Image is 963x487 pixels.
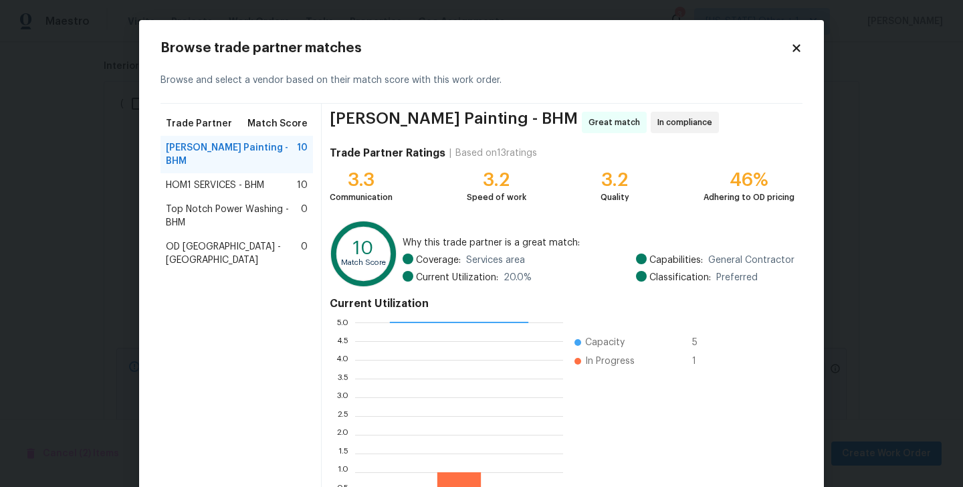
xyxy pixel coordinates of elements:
[330,173,393,187] div: 3.3
[504,271,532,284] span: 20.0 %
[338,450,348,458] text: 1.5
[337,375,348,383] text: 3.5
[337,412,348,420] text: 2.5
[297,179,308,192] span: 10
[166,179,264,192] span: HOM1 SERVICES - BHM
[341,259,386,266] text: Match Score
[601,191,629,204] div: Quality
[649,271,711,284] span: Classification:
[601,173,629,187] div: 3.2
[353,239,374,258] text: 10
[657,116,718,129] span: In compliance
[338,468,348,476] text: 1.0
[585,355,635,368] span: In Progress
[330,112,578,133] span: [PERSON_NAME] Painting - BHM
[445,147,455,160] div: |
[301,240,308,267] span: 0
[160,41,790,55] h2: Browse trade partner matches
[416,271,498,284] span: Current Utilization:
[585,336,625,349] span: Capacity
[455,147,537,160] div: Based on 13 ratings
[330,297,794,310] h4: Current Utilization
[336,337,348,345] text: 4.5
[467,173,526,187] div: 3.2
[403,236,794,250] span: Why this trade partner is a great match:
[467,191,526,204] div: Speed of work
[336,393,348,401] text: 3.0
[649,254,703,267] span: Capabilities:
[247,117,308,130] span: Match Score
[166,240,301,267] span: OD [GEOGRAPHIC_DATA] - [GEOGRAPHIC_DATA]
[716,271,758,284] span: Preferred
[336,318,348,326] text: 5.0
[330,191,393,204] div: Communication
[704,173,794,187] div: 46%
[330,147,445,160] h4: Trade Partner Ratings
[336,356,348,364] text: 4.0
[160,58,802,104] div: Browse and select a vendor based on their match score with this work order.
[692,336,714,349] span: 5
[297,141,308,168] span: 10
[166,117,232,130] span: Trade Partner
[416,254,461,267] span: Coverage:
[301,203,308,229] span: 0
[708,254,794,267] span: General Contractor
[704,191,794,204] div: Adhering to OD pricing
[336,431,348,439] text: 2.0
[588,116,645,129] span: Great match
[692,355,714,368] span: 1
[166,203,301,229] span: Top Notch Power Washing - BHM
[166,141,297,168] span: [PERSON_NAME] Painting - BHM
[466,254,525,267] span: Services area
